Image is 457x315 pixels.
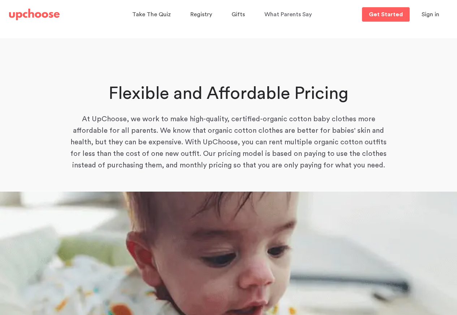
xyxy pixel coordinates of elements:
p: At UpChoose, we work to make high-quality, certified-organic cotton baby clothes more affordable ... [68,113,389,171]
a: UpChoose [9,7,60,22]
span: Registry [190,12,212,17]
span: What Parents Say [264,12,312,17]
p: Get Started [369,12,403,17]
a: Get Started [362,7,410,22]
span: Gifts [232,12,245,17]
a: Gifts [232,8,247,22]
a: Take The Quiz [132,8,173,22]
h1: Flexible and Affordable Pricing [68,82,389,105]
a: Registry [190,8,214,22]
span: Take The Quiz [132,12,171,17]
span: Sign in [422,12,439,17]
img: UpChoose [9,9,60,20]
button: Sign in [413,7,448,22]
a: What Parents Say [264,8,314,22]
